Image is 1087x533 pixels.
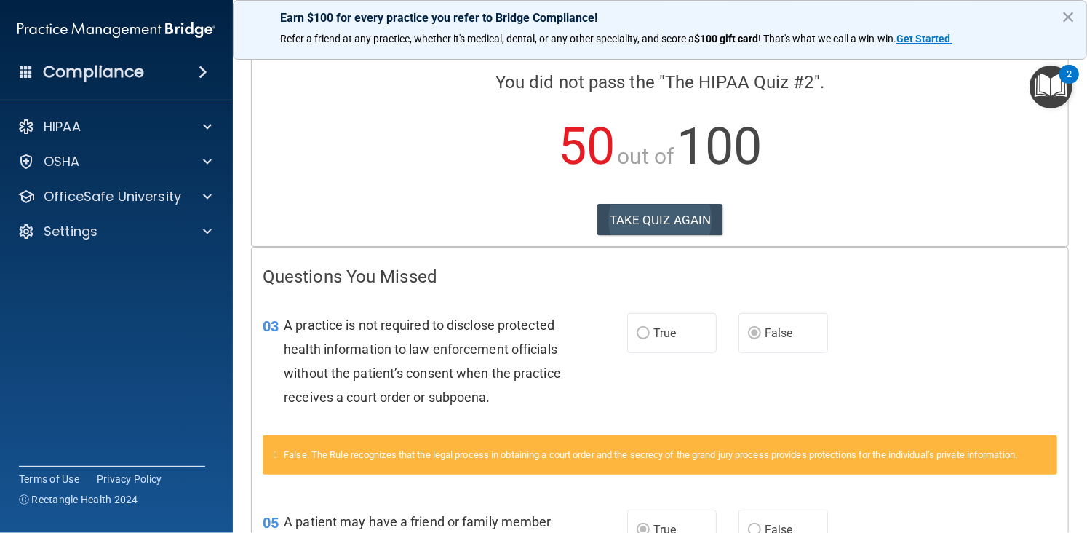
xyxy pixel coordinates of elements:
p: HIPAA [44,118,81,135]
span: Ⓒ Rectangle Health 2024 [19,492,138,507]
a: Privacy Policy [97,472,162,486]
a: OfficeSafe University [17,188,212,205]
strong: $100 gift card [694,33,758,44]
a: Get Started [896,33,952,44]
a: Settings [17,223,212,240]
p: Earn $100 for every practice you refer to Bridge Compliance! [280,11,1040,25]
span: A practice is not required to disclose protected health information to law enforcement officials ... [284,317,561,406]
h4: You did not pass the " ". [263,73,1057,92]
span: True [653,326,676,340]
span: 05 [263,514,279,532]
span: out of [617,143,674,169]
h4: Questions You Missed [263,267,1057,286]
span: False. The Rule recognizes that the legal process in obtaining a court order and the secrecy of t... [284,449,1017,460]
span: Refer a friend at any practice, whether it's medical, dental, or any other speciality, and score a [280,33,694,44]
strong: Get Started [896,33,950,44]
input: False [748,328,761,339]
button: TAKE QUIZ AGAIN [597,204,723,236]
a: Terms of Use [19,472,79,486]
button: Close [1062,5,1075,28]
h4: Compliance [43,62,144,82]
p: OfficeSafe University [44,188,181,205]
a: OSHA [17,153,212,170]
img: PMB logo [17,15,215,44]
p: OSHA [44,153,80,170]
span: 100 [677,117,762,176]
span: False [765,326,793,340]
span: 50 [558,117,615,176]
span: The HIPAA Quiz #2 [665,72,814,92]
span: 03 [263,317,279,335]
button: Open Resource Center, 2 new notifications [1030,66,1072,108]
div: 2 [1067,74,1072,93]
a: HIPAA [17,118,212,135]
p: Settings [44,223,97,240]
span: ! That's what we call a win-win. [758,33,896,44]
input: True [637,328,650,339]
